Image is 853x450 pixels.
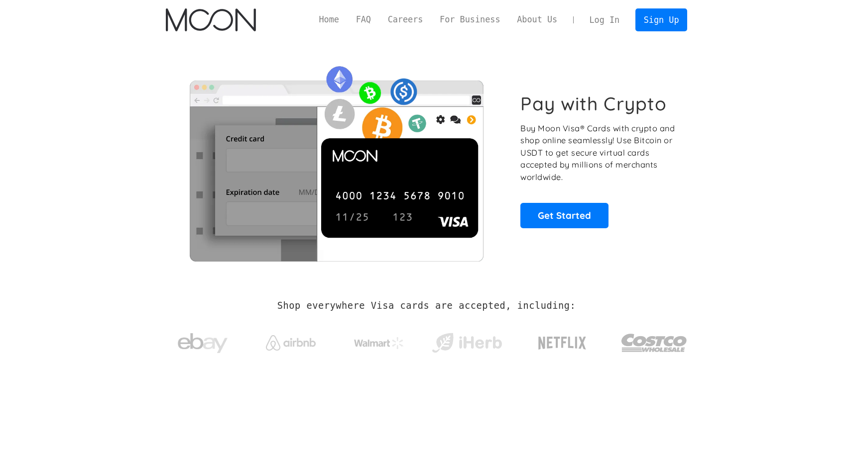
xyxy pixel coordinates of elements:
img: Moon Cards let you spend your crypto anywhere Visa is accepted. [166,59,507,261]
a: Get Started [520,203,609,228]
a: Netflix [518,321,607,360]
a: Careers [379,13,431,26]
img: Netflix [537,331,587,356]
a: For Business [431,13,508,26]
img: Airbnb [266,335,316,351]
a: Log In [581,9,628,31]
a: Home [311,13,348,26]
a: home [166,8,256,31]
h2: Shop everywhere Visa cards are accepted, including: [277,300,576,311]
img: ebay [178,328,228,359]
p: Buy Moon Visa® Cards with crypto and shop online seamlessly! Use Bitcoin or USDT to get secure vi... [520,122,676,183]
a: Sign Up [635,8,687,31]
a: FAQ [348,13,379,26]
a: ebay [166,318,240,364]
h1: Pay with Crypto [520,92,667,115]
a: Costco [621,314,688,366]
img: iHerb [430,330,504,356]
img: Costco [621,324,688,361]
img: Moon Logo [166,8,256,31]
a: About Us [508,13,566,26]
img: Walmart [354,337,404,349]
a: Walmart [342,327,416,354]
a: Airbnb [253,325,328,356]
a: iHerb [430,320,504,361]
